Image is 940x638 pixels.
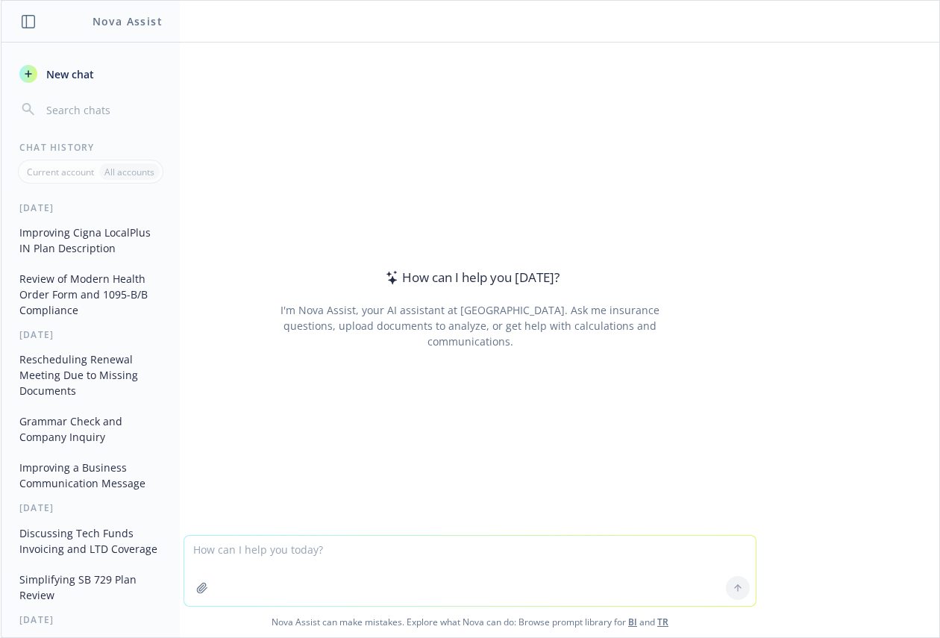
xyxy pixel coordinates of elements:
[657,616,668,628] a: TR
[1,328,180,341] div: [DATE]
[1,501,180,514] div: [DATE]
[43,99,162,120] input: Search chats
[13,266,168,322] button: Review of Modern Health Order Form and 1095-B/B Compliance
[13,455,168,495] button: Improving a Business Communication Message
[1,613,180,626] div: [DATE]
[7,607,933,637] span: Nova Assist can make mistakes. Explore what Nova can do: Browse prompt library for and
[628,616,637,628] a: BI
[43,66,94,82] span: New chat
[13,347,168,403] button: Rescheduling Renewal Meeting Due to Missing Documents
[13,409,168,449] button: Grammar Check and Company Inquiry
[13,567,168,607] button: Simplifying SB 729 Plan Review
[1,201,180,214] div: [DATE]
[104,166,154,178] p: All accounts
[27,166,94,178] p: Current account
[13,521,168,561] button: Discussing Tech Funds Invoicing and LTD Coverage
[1,141,180,154] div: Chat History
[260,302,680,349] div: I'm Nova Assist, your AI assistant at [GEOGRAPHIC_DATA]. Ask me insurance questions, upload docum...
[13,60,168,87] button: New chat
[93,13,163,29] h1: Nova Assist
[381,268,560,287] div: How can I help you [DATE]?
[13,220,168,260] button: Improving Cigna LocalPlus IN Plan Description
